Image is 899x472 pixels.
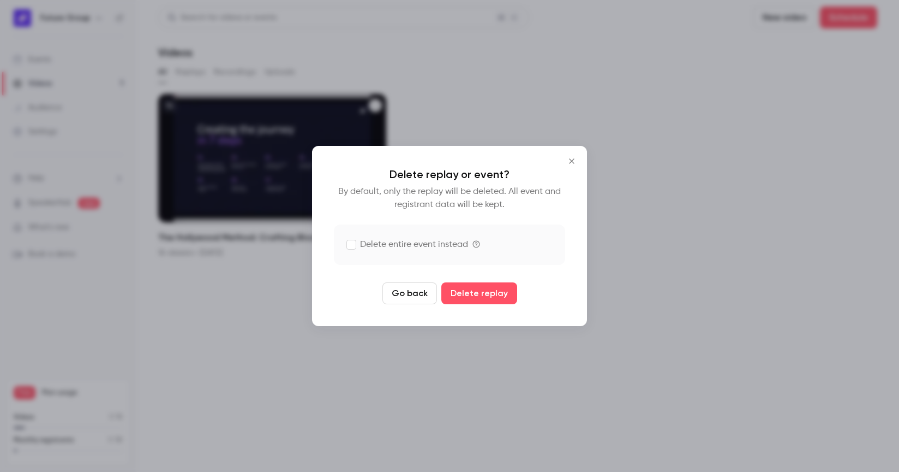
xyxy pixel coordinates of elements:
[561,150,583,172] button: Close
[334,185,565,211] p: By default, only the replay will be deleted. All event and registrant data will be kept.
[347,238,468,251] label: Delete entire event instead
[334,168,565,181] p: Delete replay or event?
[441,282,517,304] button: Delete replay
[382,282,437,304] button: Go back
